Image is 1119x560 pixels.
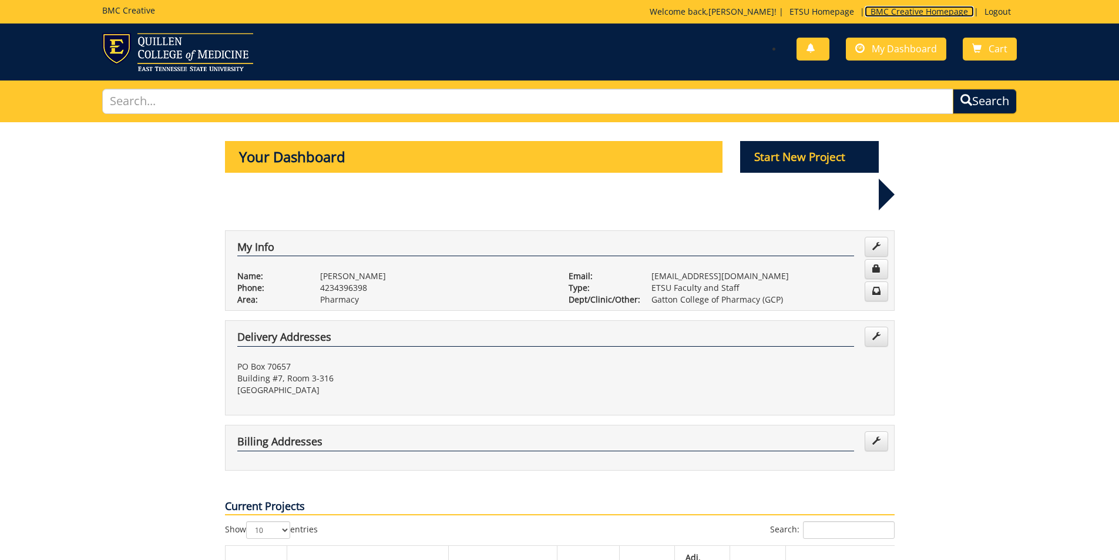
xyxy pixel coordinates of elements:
p: Welcome back, ! | | | [650,6,1017,18]
a: Edit Addresses [865,431,888,451]
a: Edit Addresses [865,327,888,347]
select: Showentries [246,521,290,539]
a: Cart [963,38,1017,61]
h4: My Info [237,242,854,257]
p: Name: [237,270,303,282]
p: Pharmacy [320,294,551,306]
a: Logout [979,6,1017,17]
p: Dept/Clinic/Other: [569,294,634,306]
a: BMC Creative Homepage [865,6,974,17]
label: Show entries [225,521,318,539]
a: [PERSON_NAME] [708,6,774,17]
h5: BMC Creative [102,6,155,15]
label: Search: [770,521,895,539]
p: Email: [569,270,634,282]
p: Phone: [237,282,303,294]
p: Type: [569,282,634,294]
p: Building #7, Room 3-316 [237,373,551,384]
input: Search: [803,521,895,539]
p: Gatton College of Pharmacy (GCP) [651,294,882,306]
a: Change Communication Preferences [865,281,888,301]
input: Search... [102,89,954,114]
a: Edit Info [865,237,888,257]
p: Current Projects [225,499,895,515]
p: Start New Project [740,141,879,173]
p: PO Box 70657 [237,361,551,373]
p: [GEOGRAPHIC_DATA] [237,384,551,396]
a: Start New Project [740,152,879,163]
p: [EMAIL_ADDRESS][DOMAIN_NAME] [651,270,882,282]
h4: Billing Addresses [237,436,854,451]
button: Search [953,89,1017,114]
p: Your Dashboard [225,141,723,173]
h4: Delivery Addresses [237,331,854,347]
img: ETSU logo [102,33,253,71]
a: My Dashboard [846,38,946,61]
a: ETSU Homepage [784,6,860,17]
span: Cart [989,42,1007,55]
p: [PERSON_NAME] [320,270,551,282]
p: ETSU Faculty and Staff [651,282,882,294]
p: 4234396398 [320,282,551,294]
span: My Dashboard [872,42,937,55]
p: Area: [237,294,303,306]
a: Change Password [865,259,888,279]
